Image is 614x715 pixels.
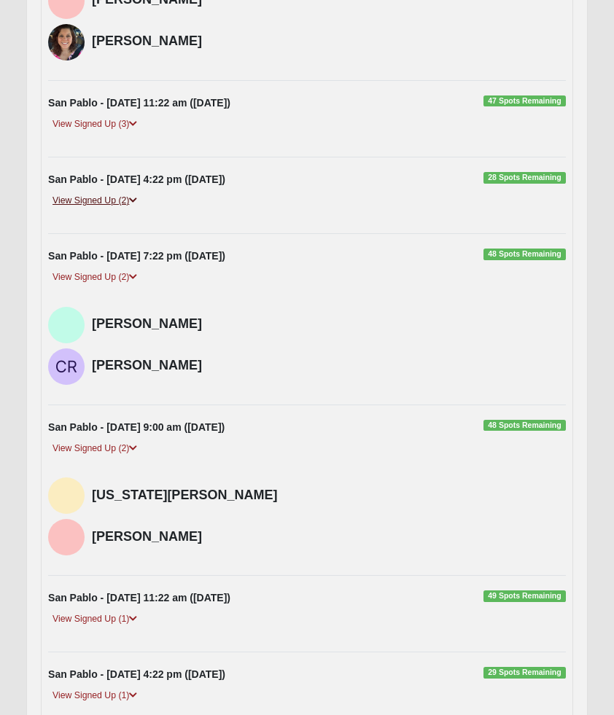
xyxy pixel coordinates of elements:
[92,316,566,332] h4: [PERSON_NAME]
[48,421,225,433] strong: San Pablo - [DATE] 9:00 am ([DATE])
[48,348,85,385] img: Cheryl Renn
[483,95,566,107] span: 47 Spots Remaining
[48,24,85,60] img: Jordan DePratter
[48,117,141,132] a: View Signed Up (3)
[48,612,141,627] a: View Signed Up (1)
[48,270,141,285] a: View Signed Up (2)
[92,34,566,50] h4: [PERSON_NAME]
[48,668,225,680] strong: San Pablo - [DATE] 4:22 pm ([DATE])
[48,193,141,208] a: View Signed Up (2)
[92,529,566,545] h4: [PERSON_NAME]
[92,358,566,374] h4: [PERSON_NAME]
[483,590,566,602] span: 49 Spots Remaining
[92,488,566,504] h4: [US_STATE][PERSON_NAME]
[483,420,566,431] span: 48 Spots Remaining
[48,97,230,109] strong: San Pablo - [DATE] 11:22 am ([DATE])
[483,667,566,679] span: 29 Spots Remaining
[48,173,225,185] strong: San Pablo - [DATE] 4:22 pm ([DATE])
[48,519,85,555] img: Amanda Neumann
[48,307,85,343] img: Mike Brannon
[48,592,230,603] strong: San Pablo - [DATE] 11:22 am ([DATE])
[483,172,566,184] span: 28 Spots Remaining
[48,441,141,456] a: View Signed Up (2)
[48,250,225,262] strong: San Pablo - [DATE] 7:22 pm ([DATE])
[48,477,85,514] img: Virginia Gifford
[483,249,566,260] span: 48 Spots Remaining
[48,688,141,703] a: View Signed Up (1)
